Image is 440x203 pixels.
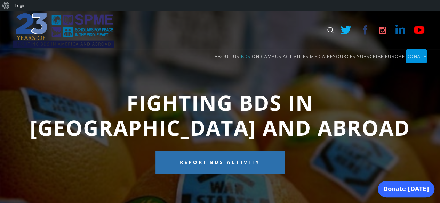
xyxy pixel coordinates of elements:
[385,49,405,63] a: Europe
[30,88,410,142] span: Fighting BDS in [GEOGRAPHIC_DATA] and Abroad
[180,159,261,166] span: Report BDS Activity
[283,53,309,59] span: Activities
[252,49,281,63] a: On Campus
[406,53,426,59] span: Donate
[357,53,384,59] span: Subscribe
[241,49,250,63] a: BDS
[357,49,384,63] a: Subscribe
[283,49,309,63] a: Activities
[155,151,285,173] a: Report BDS Activity
[13,11,114,49] img: SPME
[215,49,239,63] a: About Us
[215,53,239,59] span: About Us
[241,53,250,59] span: BDS
[310,49,326,63] a: Media
[327,53,355,59] span: Resources
[310,53,326,59] span: Media
[385,53,405,59] span: Europe
[327,49,355,63] a: Resources
[252,53,281,59] span: On Campus
[406,49,426,63] a: Donate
